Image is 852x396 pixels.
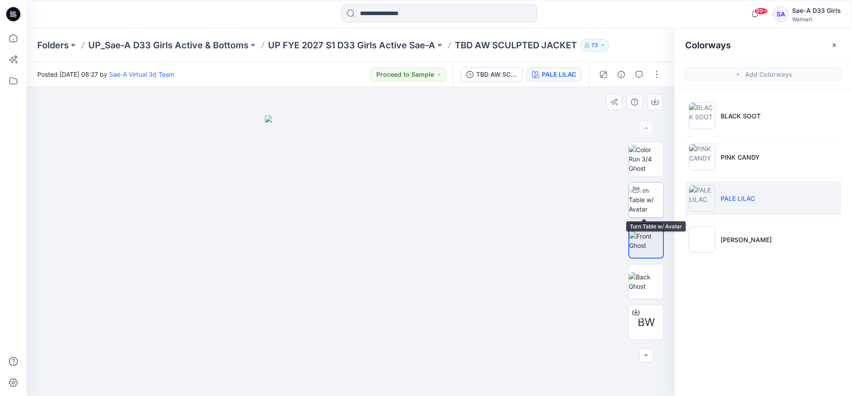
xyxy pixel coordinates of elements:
p: PINK CANDY [721,153,760,162]
span: BW [638,314,655,330]
p: [PERSON_NAME] [721,235,772,244]
span: 99+ [754,8,768,15]
h2: Colorways [685,40,731,51]
button: PALE LILAC [526,67,582,82]
div: Walmart [792,16,841,23]
a: Sae-A Virtual 3d Team [109,71,174,78]
img: MIRABELLA [689,226,715,253]
button: 73 [580,39,609,51]
img: PINK CANDY [689,144,715,170]
button: TBD AW SCULPTED JACKET_Rev3_FULL COLORWAYS [461,67,523,82]
img: PALE LILAC [689,185,715,212]
span: Posted [DATE] 08:27 by [37,70,174,79]
a: Folders [37,39,69,51]
img: Back Ghost [629,272,663,291]
img: Front Ghost [629,231,663,250]
a: UP_Sae-A D33 Girls Active & Bottoms [88,39,248,51]
img: Color Run 3/4 Ghost [629,145,663,173]
div: Sae-A D33 Girls [792,5,841,16]
p: PALE LILAC [721,194,755,203]
a: UP FYE 2027 S1 D33 Girls Active Sae-A [268,39,435,51]
button: Details [614,67,628,82]
p: 73 [592,40,598,50]
img: BLACK SOOT [689,102,715,129]
p: TBD AW SCULPTED JACKET [455,39,577,51]
p: BLACK SOOT [721,111,761,121]
div: PALE LILAC [542,70,576,79]
div: TBD AW SCULPTED JACKET_Rev3_FULL COLORWAYS [476,70,517,79]
div: SA [773,6,789,22]
img: Turn Table w/ Avatar [629,186,663,214]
